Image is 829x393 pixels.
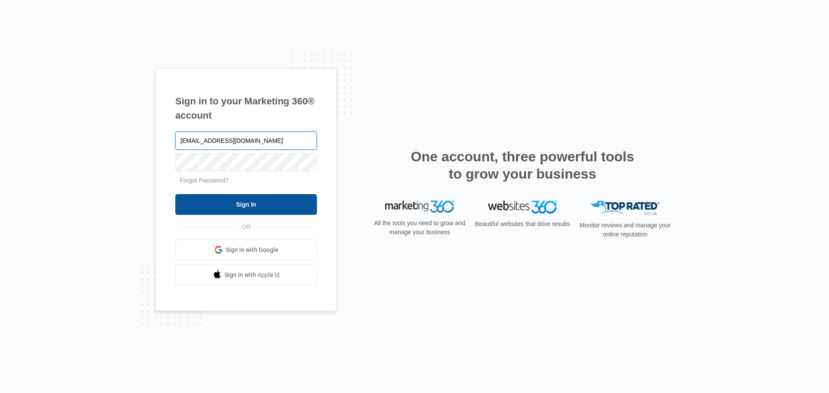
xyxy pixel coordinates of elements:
span: Sign in with Apple Id [225,270,280,280]
a: Sign in with Apple Id [175,264,317,285]
p: Monitor reviews and manage your online reputation [577,221,674,239]
a: Forgot Password? [180,177,229,184]
input: Email [175,132,317,150]
input: Sign In [175,194,317,215]
span: OR [236,223,257,232]
img: Top Rated Local [591,201,660,215]
a: Sign in with Google [175,239,317,260]
p: Beautiful websites that drive results [474,220,571,229]
p: All the tools you need to grow and manage your business [371,219,468,237]
h1: Sign in to your Marketing 360® account [175,94,317,123]
h2: One account, three powerful tools to grow your business [408,148,637,182]
img: Marketing 360 [385,201,454,213]
img: Websites 360 [488,201,557,213]
span: Sign in with Google [226,245,278,255]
